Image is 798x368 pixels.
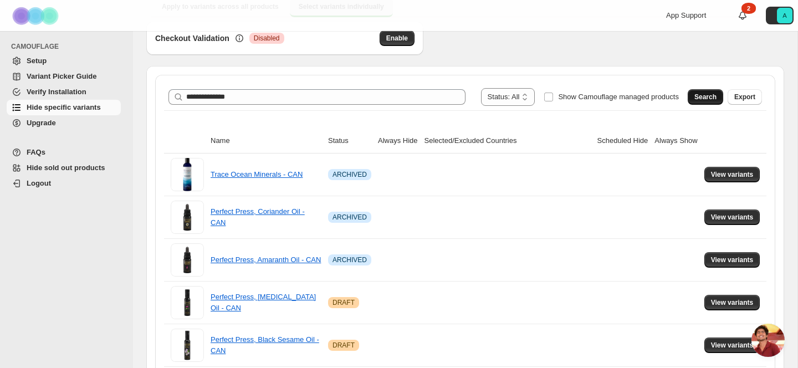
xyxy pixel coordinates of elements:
[594,129,652,154] th: Scheduled Hide
[155,33,229,44] h3: Checkout Validation
[782,12,787,19] text: A
[421,129,594,154] th: Selected/Excluded Countries
[211,170,303,178] a: Trace Ocean Minerals - CAN
[741,3,756,14] div: 2
[7,100,121,115] a: Hide specific variants
[7,145,121,160] a: FAQs
[332,298,355,307] span: DRAFT
[171,158,204,191] img: Trace Ocean Minerals - CAN
[171,329,204,362] img: Perfect Press, Black Sesame Oil - CAN
[332,341,355,350] span: DRAFT
[27,163,105,172] span: Hide sold out products
[694,93,717,101] span: Search
[704,167,760,182] button: View variants
[332,255,367,264] span: ARCHIVED
[325,129,375,154] th: Status
[332,213,367,222] span: ARCHIVED
[211,255,321,264] a: Perfect Press, Amaranth Oil - CAN
[171,201,204,234] img: Perfect Press, Coriander Oil - CAN
[651,129,700,154] th: Always Show
[9,1,64,31] img: Camouflage
[11,42,125,51] span: CAMOUFLAGE
[7,53,121,69] a: Setup
[711,255,754,264] span: View variants
[704,209,760,225] button: View variants
[7,160,121,176] a: Hide sold out products
[27,179,51,187] span: Logout
[728,89,762,105] button: Export
[380,30,415,46] button: Enable
[711,298,754,307] span: View variants
[386,34,408,43] span: Enable
[777,8,792,23] span: Avatar with initials A
[171,243,204,277] img: Perfect Press, Amaranth Oil - CAN
[704,252,760,268] button: View variants
[7,115,121,131] a: Upgrade
[766,7,794,24] button: Avatar with initials A
[27,103,101,111] span: Hide specific variants
[375,129,421,154] th: Always Hide
[254,34,280,43] span: Disabled
[558,93,679,101] span: Show Camouflage managed products
[211,207,305,227] a: Perfect Press, Coriander Oil - CAN
[27,88,86,96] span: Verify Installation
[7,176,121,191] a: Logout
[704,295,760,310] button: View variants
[711,341,754,350] span: View variants
[737,10,748,21] a: 2
[688,89,723,105] button: Search
[332,170,367,179] span: ARCHIVED
[751,324,785,357] div: Open chat
[211,293,316,312] a: Perfect Press, [MEDICAL_DATA] Oil - CAN
[711,213,754,222] span: View variants
[711,170,754,179] span: View variants
[27,72,96,80] span: Variant Picker Guide
[704,338,760,353] button: View variants
[27,57,47,65] span: Setup
[211,335,319,355] a: Perfect Press, Black Sesame Oil - CAN
[27,148,45,156] span: FAQs
[734,93,755,101] span: Export
[666,11,706,19] span: App Support
[27,119,56,127] span: Upgrade
[7,84,121,100] a: Verify Installation
[207,129,325,154] th: Name
[7,69,121,84] a: Variant Picker Guide
[171,286,204,319] img: Perfect Press, Milk Thistle Oil - CAN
